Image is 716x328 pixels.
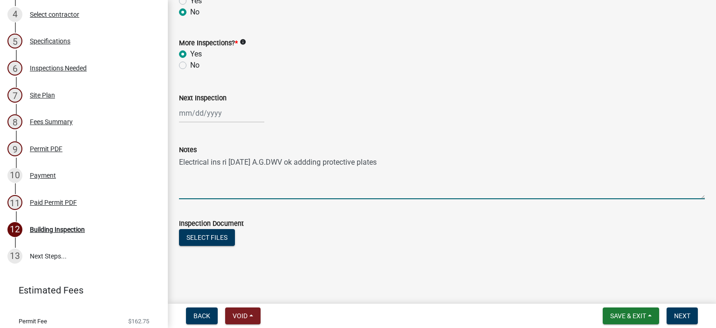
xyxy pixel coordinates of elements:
[7,249,22,264] div: 13
[225,307,261,324] button: Void
[30,92,55,98] div: Site Plan
[179,221,244,227] label: Inspection Document
[190,60,200,71] label: No
[240,39,246,45] i: info
[7,195,22,210] div: 11
[128,318,149,324] span: $162.75
[7,222,22,237] div: 12
[179,104,264,123] input: mm/dd/yyyy
[190,7,200,18] label: No
[30,38,70,44] div: Specifications
[30,11,79,18] div: Select contractor
[179,40,238,47] label: More Inspections?
[19,318,47,324] span: Permit Fee
[30,119,73,125] div: Fees Summary
[7,7,22,22] div: 4
[7,281,153,300] a: Estimated Fees
[7,141,22,156] div: 9
[7,88,22,103] div: 7
[233,312,248,320] span: Void
[30,172,56,179] div: Payment
[7,168,22,183] div: 10
[30,146,62,152] div: Permit PDF
[190,49,202,60] label: Yes
[30,199,77,206] div: Paid Permit PDF
[7,114,22,129] div: 8
[610,312,646,320] span: Save & Exit
[179,95,227,102] label: Next Inspection
[603,307,659,324] button: Save & Exit
[179,229,235,246] button: Select files
[7,34,22,49] div: 5
[193,312,210,320] span: Back
[186,307,218,324] button: Back
[30,65,87,71] div: Inspections Needed
[667,307,698,324] button: Next
[179,147,197,154] label: Notes
[7,61,22,76] div: 6
[674,312,690,320] span: Next
[30,226,85,233] div: Building Inspection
